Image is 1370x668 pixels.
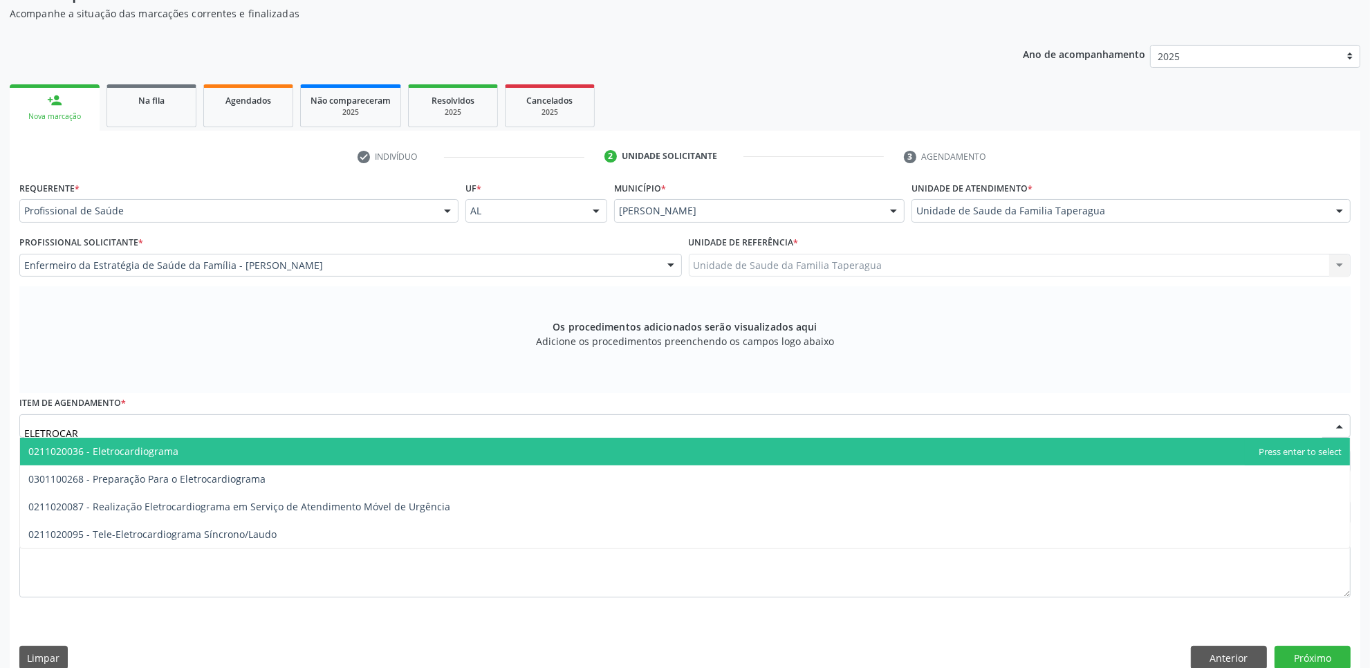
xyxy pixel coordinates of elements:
span: Enfermeiro da Estratégia de Saúde da Família - [PERSON_NAME] [24,259,654,272]
p: Ano de acompanhamento [1023,45,1145,62]
span: AL [470,204,579,218]
span: Agendados [225,95,271,106]
label: Profissional Solicitante [19,232,143,254]
p: Acompanhe a situação das marcações correntes e finalizadas [10,6,955,21]
span: Os procedimentos adicionados serão visualizados aqui [553,319,817,334]
label: Unidade de atendimento [911,178,1033,199]
input: Buscar por procedimento [24,419,1322,447]
div: 2025 [418,107,488,118]
span: 0211020036 - Eletrocardiograma [28,445,178,458]
span: [PERSON_NAME] [619,204,876,218]
label: Município [614,178,666,199]
label: Requerente [19,178,80,199]
div: Nova marcação [19,111,90,122]
label: Item de agendamento [19,393,126,414]
span: Cancelados [527,95,573,106]
div: 2025 [515,107,584,118]
span: 0211020095 - Tele-Eletrocardiograma Síncrono/Laudo [28,528,277,541]
span: Resolvidos [432,95,474,106]
span: 0211020087 - Realização Eletrocardiograma em Serviço de Atendimento Móvel de Urgência [28,500,450,513]
div: Unidade solicitante [622,150,717,163]
label: Unidade de referência [689,232,799,254]
span: Unidade de Saude da Familia Taperagua [916,204,1322,218]
label: UF [465,178,481,199]
span: Profissional de Saúde [24,204,430,218]
span: Adicione os procedimentos preenchendo os campos logo abaixo [536,334,834,349]
div: 2025 [311,107,391,118]
span: Na fila [138,95,165,106]
span: 0301100268 - Preparação Para o Eletrocardiograma [28,472,266,485]
div: 2 [604,150,617,163]
div: person_add [47,93,62,108]
span: Não compareceram [311,95,391,106]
